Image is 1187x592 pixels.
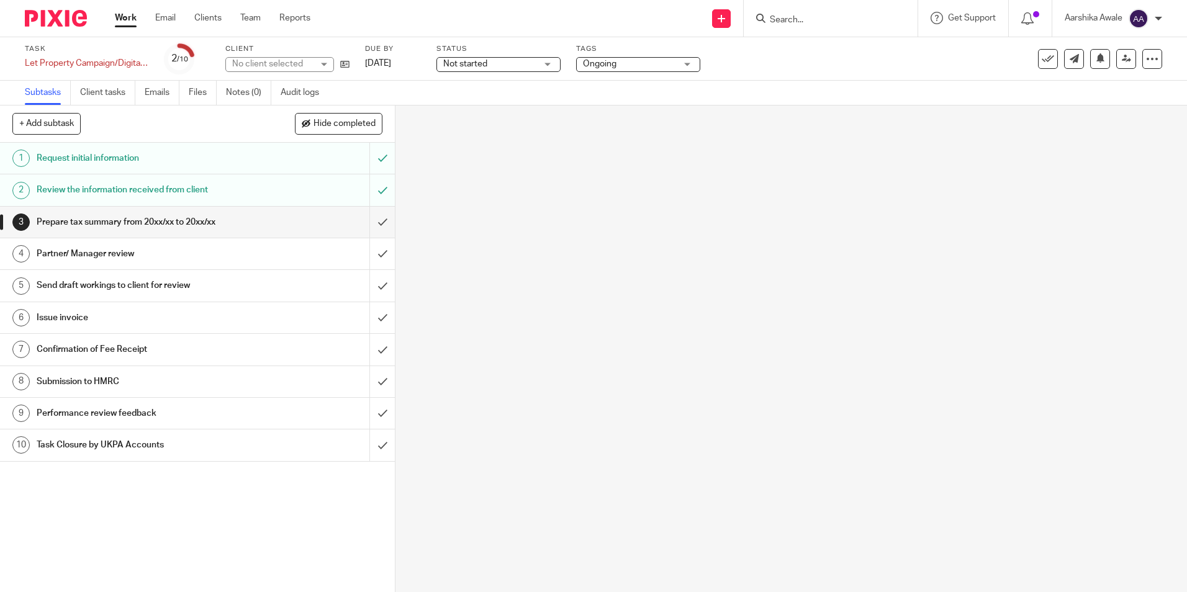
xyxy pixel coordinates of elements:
[436,44,561,54] label: Status
[115,12,137,24] a: Work
[369,302,395,333] div: Mark as done
[295,113,382,134] button: Hide completed
[225,44,350,54] label: Client
[369,238,395,269] div: Mark as done
[12,213,30,231] div: 3
[365,44,421,54] label: Due by
[177,56,188,63] small: /10
[279,12,310,24] a: Reports
[281,81,328,105] a: Audit logs
[12,309,30,326] div: 6
[25,10,87,27] img: Pixie
[12,182,30,199] div: 2
[25,44,149,54] label: Task
[769,15,880,26] input: Search
[1116,49,1136,69] a: Reassign task
[369,270,395,301] div: Mark as done
[1064,49,1084,69] a: Send new email to Joseph John Paul Nott
[37,308,250,327] h1: Issue invoice
[37,340,250,359] h1: Confirmation of Fee Receipt
[12,436,30,454] div: 10
[80,81,135,105] a: Client tasks
[369,429,395,460] div: Mark as done
[37,276,250,295] h1: Send draft workings to client for review
[25,57,149,70] div: Let Property Campaign/Digital Tax Disclosure
[369,143,395,174] div: Mark as to do
[314,119,376,129] span: Hide completed
[240,12,261,24] a: Team
[1090,49,1110,69] button: Snooze task
[12,113,81,134] button: + Add subtask
[12,245,30,262] div: 4
[369,207,395,238] div: Mark as done
[12,373,30,390] div: 8
[365,59,391,68] span: [DATE]
[583,60,616,68] span: Ongoing
[194,12,222,24] a: Clients
[37,436,250,454] h1: Task Closure by UKPA Accounts
[12,405,30,422] div: 9
[12,277,30,295] div: 5
[155,12,176,24] a: Email
[369,366,395,397] div: Mark as done
[443,60,487,68] span: Not started
[171,52,188,66] div: 2
[1065,12,1122,24] p: Aarshika Awale
[145,81,179,105] a: Emails
[189,81,217,105] a: Files
[369,174,395,205] div: Mark as to do
[369,398,395,429] div: Mark as done
[37,149,250,168] h1: Request initial information
[1129,9,1149,29] img: svg%3E
[12,150,30,167] div: 1
[369,334,395,365] div: Mark as done
[12,341,30,358] div: 7
[25,81,71,105] a: Subtasks
[576,44,700,54] label: Tags
[226,81,271,105] a: Notes (0)
[37,244,250,263] h1: Partner/ Manager review
[37,181,250,199] h1: Review the information received from client
[340,60,350,69] i: Open client page
[37,404,250,423] h1: Performance review feedback
[37,372,250,391] h1: Submission to HMRC
[232,58,313,70] div: No client selected
[37,213,250,231] h1: Prepare tax summary from 20xx/xx to 20xx/xx
[948,14,996,22] span: Get Support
